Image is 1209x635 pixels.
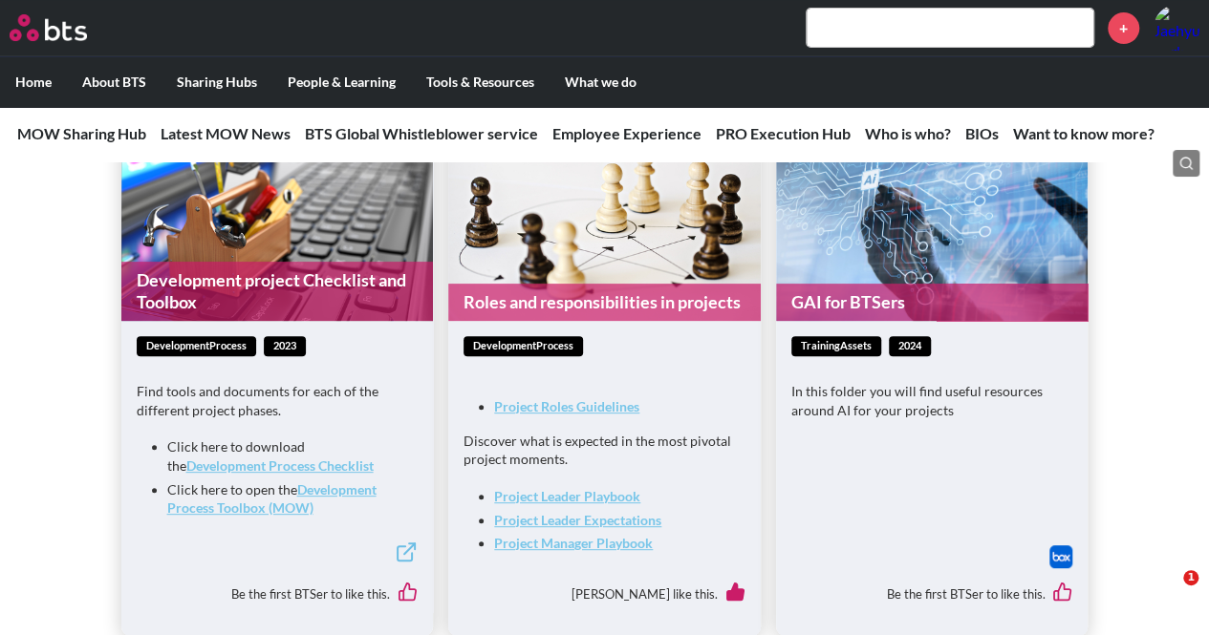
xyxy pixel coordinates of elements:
[1108,12,1139,44] a: +
[965,124,999,142] a: BIOs
[167,481,377,517] a: Development Process Toolbox (MOW)
[494,535,653,551] a: Project Manager Playbook
[464,336,583,356] span: developmentProcess
[448,284,761,321] a: Roles and responsibilities in projects
[494,398,639,414] a: Project Roles Guidelines
[264,336,306,356] span: 2023
[1144,570,1190,616] iframe: Intercom live chat
[162,57,272,107] label: Sharing Hubs
[791,336,881,356] span: trainingAssets
[137,336,256,356] span: developmentProcess
[67,57,162,107] label: About BTS
[865,124,951,142] a: Who is who?
[167,437,403,475] li: Click here to download the
[1013,124,1155,142] a: Want to know more?
[167,480,403,518] li: Click here to open the
[494,488,640,504] a: Project Leader Playbook
[305,124,538,142] a: BTS Global Whistleblower service
[464,432,745,469] p: Discover what is expected in the most pivotal project moments.
[10,14,87,41] img: BTS Logo
[1183,570,1198,585] span: 1
[716,124,851,142] a: PRO Execution Hub
[776,284,1089,321] a: GAI for BTSers
[272,57,411,107] label: People & Learning
[137,568,419,622] div: Be the first BTSer to like this.
[411,57,550,107] label: Tools & Resources
[395,540,418,568] a: External link
[10,14,122,41] a: Go home
[121,262,434,322] a: Development project Checklist and Toolbox
[161,124,291,142] a: Latest MOW News
[1154,5,1199,51] img: Jaehyun Park
[17,124,146,142] a: MOW Sharing Hub
[1154,5,1199,51] a: Profile
[1049,545,1072,568] a: Download file from Box
[464,568,745,622] div: [PERSON_NAME] like this.
[550,57,652,107] label: What we do
[791,382,1073,419] p: In this folder you will find useful resources around AI for your projects
[137,382,419,419] p: Find tools and documents for each of the different project phases.
[889,336,931,356] span: 2024
[186,457,374,474] a: Development Process Checklist
[1049,545,1072,568] img: Box logo
[791,568,1073,622] div: Be the first BTSer to like this.
[552,124,702,142] a: Employee Experience
[494,512,661,528] a: Project Leader Expectations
